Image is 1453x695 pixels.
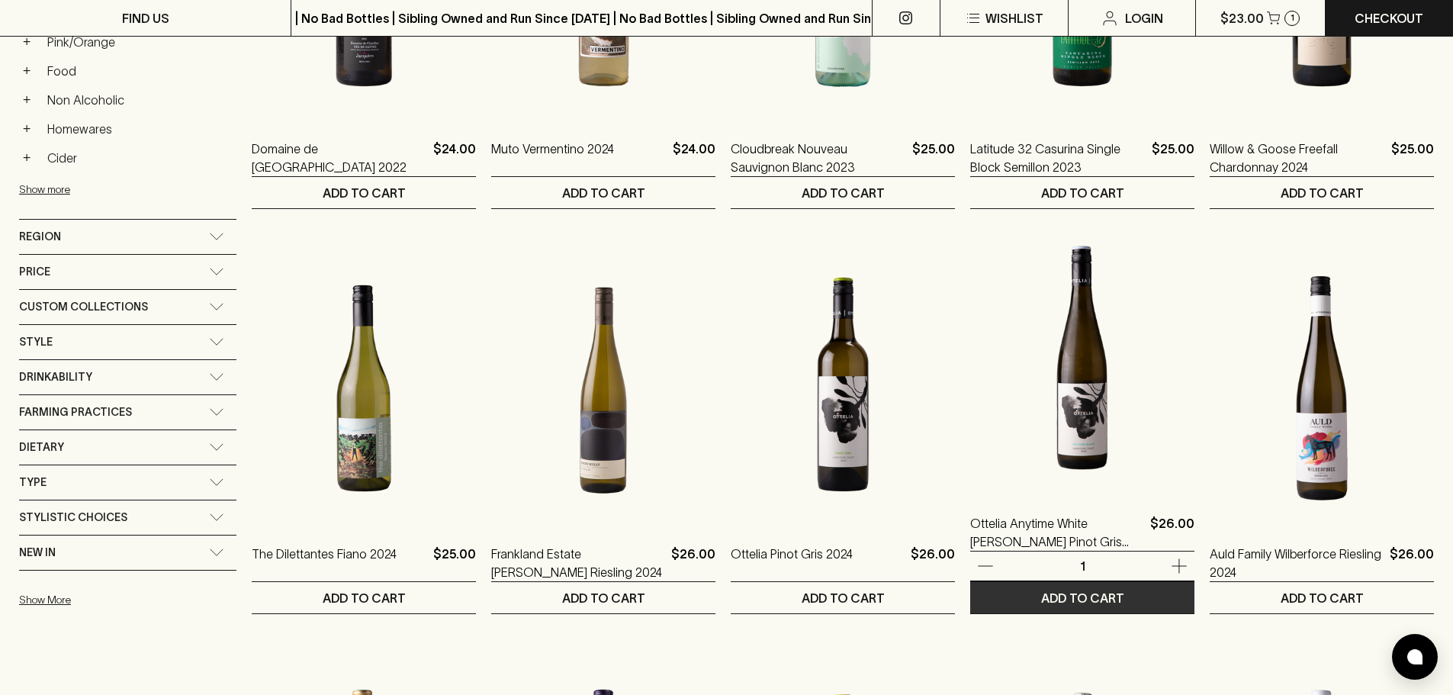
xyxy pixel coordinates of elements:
p: $25.00 [912,140,955,176]
span: Farming Practices [19,403,132,422]
p: ADD TO CART [802,589,885,607]
a: Non Alcoholic [40,87,236,113]
button: Show More [19,584,219,616]
div: Style [19,325,236,359]
button: ADD TO CART [252,582,476,613]
span: Price [19,262,50,282]
button: ADD TO CART [252,177,476,208]
button: + [19,150,34,166]
span: Stylistic Choices [19,508,127,527]
p: Wishlist [985,9,1043,27]
p: FIND US [122,9,169,27]
div: Stylistic Choices [19,500,236,535]
p: Checkout [1355,9,1423,27]
img: Auld Family Wilberforce Riesling 2024 [1210,255,1434,522]
span: New In [19,543,56,562]
a: Ottelia Anytime White [PERSON_NAME] Pinot Gris Riesling 2024 [970,514,1144,551]
span: Style [19,333,53,352]
div: Type [19,465,236,500]
p: $26.00 [911,545,955,581]
button: ADD TO CART [970,582,1194,613]
a: Auld Family Wilberforce Riesling 2024 [1210,545,1384,581]
p: $25.00 [1391,140,1434,176]
span: Drinkability [19,368,92,387]
a: Cloudbreak Nouveau Sauvignon Blanc 2023 [731,140,906,176]
button: + [19,63,34,79]
a: Cider [40,145,236,171]
a: Frankland Estate [PERSON_NAME] Riesling 2024 [491,545,665,581]
img: Ottelia Anytime White Gewurtz Pinot Gris Riesling 2024 [970,224,1194,491]
img: The Dilettantes Fiano 2024 [252,255,476,522]
div: New In [19,536,236,570]
p: ADD TO CART [1041,184,1124,202]
a: Homewares [40,116,236,142]
p: ADD TO CART [562,184,645,202]
button: ADD TO CART [491,177,715,208]
div: Region [19,220,236,254]
div: Farming Practices [19,395,236,430]
button: + [19,34,34,50]
button: ADD TO CART [731,582,955,613]
button: + [19,121,34,137]
a: Latitude 32 Casurina Single Block Semillon 2023 [970,140,1146,176]
span: Dietary [19,438,64,457]
p: ADD TO CART [323,589,406,607]
img: Ottelia Pinot Gris 2024 [731,255,955,522]
button: + [19,92,34,108]
span: Region [19,227,61,246]
p: ADD TO CART [1281,184,1364,202]
button: Show more [19,174,219,205]
a: Willow & Goose Freefall Chardonnay 2024 [1210,140,1385,176]
p: ADD TO CART [802,184,885,202]
div: Dietary [19,430,236,465]
img: Frankland Estate Rocky Gully Riesling 2024 [491,255,715,522]
a: The Dilettantes Fiano 2024 [252,545,397,581]
div: Price [19,255,236,289]
span: Custom Collections [19,298,148,317]
span: Type [19,473,47,492]
button: ADD TO CART [970,177,1194,208]
p: $25.00 [433,545,476,581]
button: ADD TO CART [1210,177,1434,208]
p: 1 [1291,14,1294,22]
p: $26.00 [1150,514,1194,551]
a: Domaine de [GEOGRAPHIC_DATA] 2022 [252,140,427,176]
p: Login [1125,9,1163,27]
p: $23.00 [1220,9,1264,27]
button: ADD TO CART [731,177,955,208]
p: ADD TO CART [562,589,645,607]
p: $26.00 [1390,545,1434,581]
p: $24.00 [433,140,476,176]
button: ADD TO CART [1210,582,1434,613]
img: bubble-icon [1407,649,1422,664]
button: ADD TO CART [491,582,715,613]
p: ADD TO CART [1281,589,1364,607]
a: Pink/Orange [40,29,236,55]
p: ADD TO CART [323,184,406,202]
p: $24.00 [673,140,715,176]
div: Drinkability [19,360,236,394]
p: $26.00 [671,545,715,581]
p: $25.00 [1152,140,1194,176]
p: ADD TO CART [1041,589,1124,607]
a: Food [40,58,236,84]
div: Custom Collections [19,290,236,324]
a: Muto Vermentino 2024 [491,140,614,176]
a: Ottelia Pinot Gris 2024 [731,545,853,581]
p: 1 [1064,558,1101,574]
